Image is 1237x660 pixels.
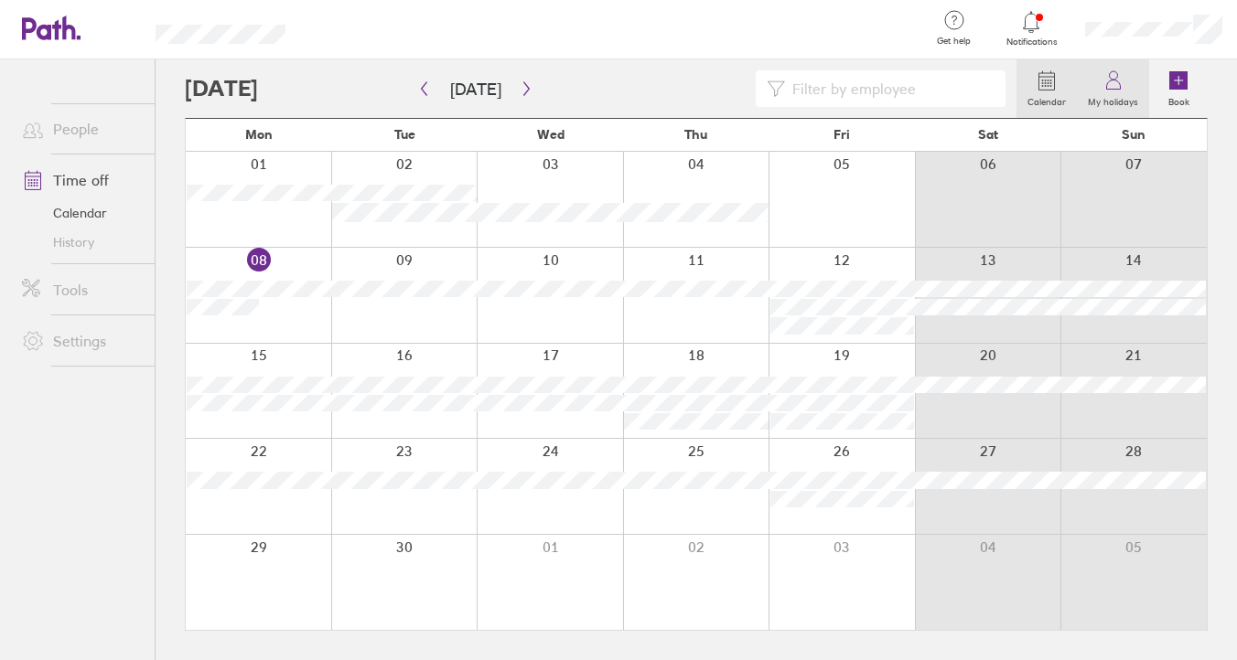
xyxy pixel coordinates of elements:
span: Thu [684,127,707,142]
label: Calendar [1016,91,1077,108]
a: Tools [7,271,155,308]
a: Calendar [1016,59,1077,118]
a: Settings [7,323,155,359]
label: Book [1157,91,1200,108]
label: My holidays [1077,91,1149,108]
a: Notifications [1002,9,1061,48]
a: Time off [7,162,155,198]
span: Notifications [1002,37,1061,48]
a: My holidays [1077,59,1149,118]
span: Fri [834,127,850,142]
span: Mon [245,127,273,142]
span: Get help [924,36,984,47]
span: Sat [978,127,998,142]
button: [DATE] [436,74,516,104]
span: Sun [1122,127,1146,142]
span: Tue [394,127,415,142]
a: Book [1149,59,1208,118]
span: Wed [537,127,565,142]
a: History [7,228,155,257]
a: People [7,111,155,147]
input: Filter by employee [785,71,995,106]
a: Calendar [7,198,155,228]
